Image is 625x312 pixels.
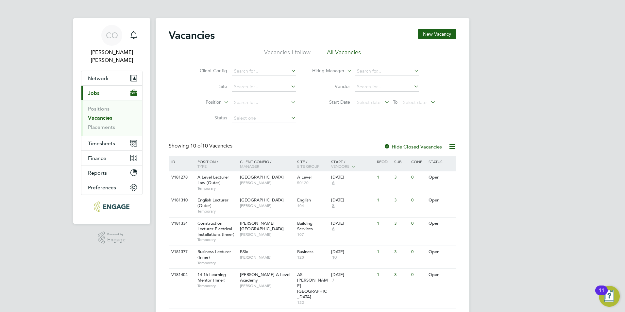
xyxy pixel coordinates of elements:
span: CO [106,31,118,40]
div: Reqd [375,156,392,167]
span: Engage [107,237,126,243]
div: Showing [169,143,234,149]
span: Building Services [297,220,313,232]
span: [PERSON_NAME][GEOGRAPHIC_DATA] [240,220,284,232]
span: Temporary [197,283,237,288]
input: Search for... [355,82,419,92]
a: Vacancies [88,115,112,121]
span: Powered by [107,232,126,237]
div: Open [427,171,455,183]
span: Connor O'sullivan [81,48,143,64]
div: Sub [393,156,410,167]
span: Construction Lecturer Electrical Installations (Inner) [197,220,234,237]
span: 6 [331,226,335,232]
label: Client Config [190,68,227,74]
div: 0 [410,194,427,206]
span: Manager [240,164,259,169]
span: 10 [331,255,338,260]
h2: Vacancies [169,29,215,42]
a: CO[PERSON_NAME] [PERSON_NAME] [81,25,143,64]
span: BSix [240,249,248,254]
li: All Vacancies [327,48,361,60]
label: Hiring Manager [307,68,345,74]
button: New Vacancy [418,29,456,39]
div: 0 [410,217,427,230]
span: Temporary [197,209,237,214]
div: 11 [599,290,604,299]
div: 1 [375,194,392,206]
span: Preferences [88,184,116,191]
span: [PERSON_NAME] A Level Academy [240,272,290,283]
span: [PERSON_NAME] [240,255,294,260]
label: Start Date [312,99,350,105]
li: Vacancies I follow [264,48,311,60]
div: Jobs [81,100,142,136]
span: [PERSON_NAME] [240,232,294,237]
span: 10 of [190,143,202,149]
span: [PERSON_NAME] [240,180,294,185]
div: Site / [296,156,330,172]
span: 8 [331,203,335,209]
label: Hide Closed Vacancies [384,144,442,150]
div: [DATE] [331,221,374,226]
span: Temporary [197,260,237,266]
span: Business [297,249,313,254]
span: To [391,98,399,106]
div: V181334 [170,217,193,230]
span: Temporary [197,186,237,191]
span: 122 [297,300,328,305]
div: V181278 [170,171,193,183]
span: English [297,197,311,203]
input: Search for... [355,67,419,76]
div: 1 [375,246,392,258]
span: Finance [88,155,106,161]
span: 120 [297,255,328,260]
span: [GEOGRAPHIC_DATA] [240,174,284,180]
span: 50120 [297,180,328,185]
span: Site Group [297,164,319,169]
span: AS - [PERSON_NAME][GEOGRAPHIC_DATA] [297,272,328,300]
span: 104 [297,203,328,208]
span: Vendors [331,164,349,169]
button: Open Resource Center, 11 new notifications [599,286,620,307]
div: 1 [375,171,392,183]
a: Powered byEngage [98,232,126,244]
label: Position [184,99,222,106]
div: 3 [393,246,410,258]
img: carbonrecruitment-logo-retina.png [94,201,129,212]
button: Finance [81,151,142,165]
div: Client Config / [238,156,296,172]
span: Jobs [88,90,99,96]
a: Positions [88,106,110,112]
div: Conf [410,156,427,167]
span: Reports [88,170,107,176]
span: [GEOGRAPHIC_DATA] [240,197,284,203]
div: V181377 [170,246,193,258]
span: [PERSON_NAME] [240,283,294,288]
div: 3 [393,269,410,281]
input: Search for... [232,98,296,107]
div: Open [427,246,455,258]
span: Business Lecturer (Inner) [197,249,231,260]
span: 7 [331,278,335,283]
span: English Lecturer (Outer) [197,197,228,208]
span: A Level Lecturer Law (Outer) [197,174,229,185]
button: Timesheets [81,136,142,150]
div: [DATE] [331,198,374,203]
div: 0 [410,171,427,183]
button: Jobs [81,86,142,100]
div: [DATE] [331,249,374,255]
input: Search for... [232,67,296,76]
span: A Level [297,174,312,180]
label: Status [190,115,227,121]
div: Position / [193,156,238,172]
label: Site [190,83,227,89]
button: Network [81,71,142,85]
button: Reports [81,165,142,180]
span: Select date [357,99,380,105]
div: 0 [410,246,427,258]
div: 3 [393,194,410,206]
div: 3 [393,171,410,183]
div: Open [427,194,455,206]
input: Search for... [232,82,296,92]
